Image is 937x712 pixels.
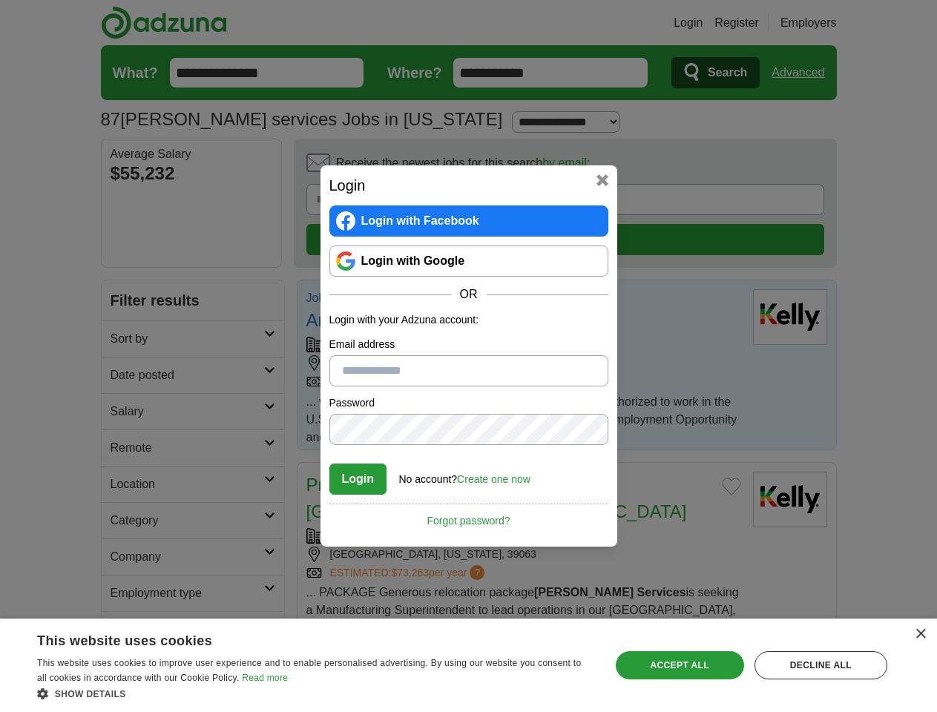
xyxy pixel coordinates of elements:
button: Login [329,464,387,495]
label: Email address [329,337,608,352]
p: Login with your Adzuna account: [329,312,608,328]
span: OR [451,286,487,303]
div: Decline all [754,651,887,679]
a: Login with Google [329,245,608,277]
h2: Login [329,174,608,197]
a: Create one now [457,473,530,485]
div: Show details [37,686,593,701]
a: Read more, opens a new window [242,673,288,683]
div: Accept all [616,651,744,679]
span: This website uses cookies to improve user experience and to enable personalised advertising. By u... [37,658,581,683]
a: Forgot password? [329,504,608,529]
div: Close [915,629,926,640]
div: This website uses cookies [37,627,556,650]
label: Password [329,395,608,411]
span: Show details [55,689,126,699]
div: No account? [399,463,530,487]
a: Login with Facebook [329,205,608,237]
